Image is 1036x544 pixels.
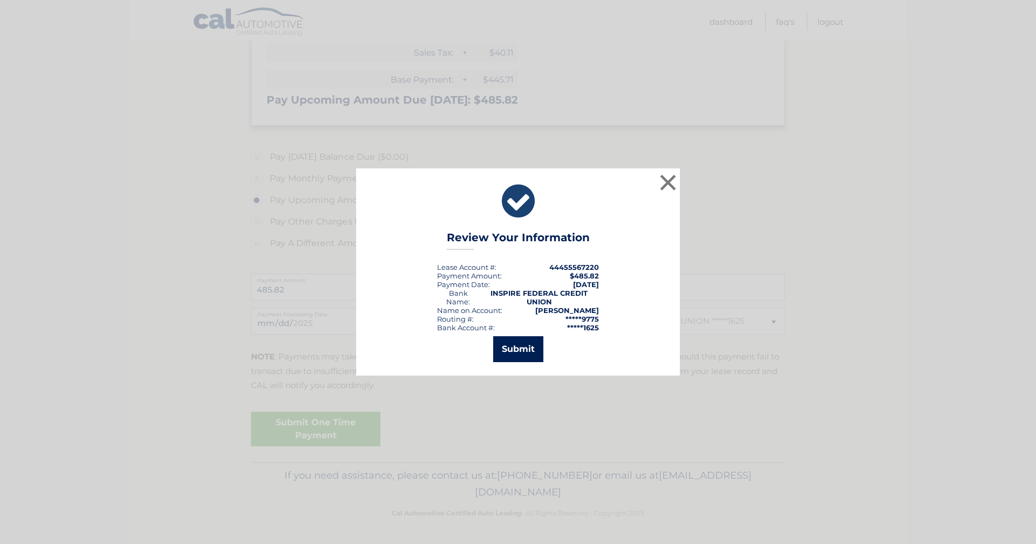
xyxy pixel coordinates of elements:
strong: [PERSON_NAME] [535,306,599,315]
div: Name on Account: [437,306,502,315]
div: : [437,280,490,289]
div: Payment Amount: [437,271,502,280]
span: Payment Date [437,280,488,289]
div: Routing #: [437,315,474,323]
h3: Review Your Information [447,231,590,250]
button: × [657,172,679,193]
div: Bank Name: [437,289,480,306]
span: $485.82 [570,271,599,280]
strong: 44455567220 [549,263,599,271]
span: [DATE] [573,280,599,289]
div: Bank Account #: [437,323,495,332]
div: Lease Account #: [437,263,496,271]
button: Submit [493,336,543,362]
strong: INSPIRE FEDERAL CREDIT UNION [490,289,588,306]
